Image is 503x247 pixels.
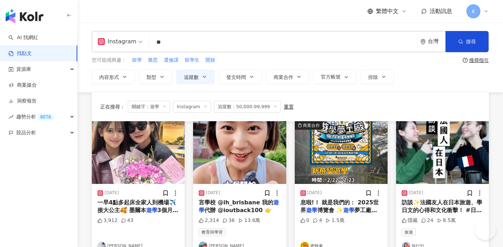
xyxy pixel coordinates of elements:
[214,101,281,113] span: 追蹤數：50,000-99,999
[132,56,142,64] button: 留學
[128,101,170,113] span: 關鍵字：遊學
[295,121,388,184] img: post-image
[321,74,341,80] span: 官方帳號
[376,7,399,15] span: 繁體中文
[37,113,54,121] div: BETA
[163,56,179,64] button: 選修課
[368,74,378,80] span: 排除
[98,36,136,47] div: Instagram
[420,39,426,44] span: environment
[219,70,262,84] button: 發文時間
[104,190,119,196] div: [DATE]
[428,38,445,44] div: 台灣
[8,98,37,105] a: 洞察報告
[199,228,226,236] span: 教育與學習
[313,70,357,84] button: 官方帳號
[300,199,379,214] span: 息啦!！ 就是我們的： 2025世界
[184,74,199,80] span: 追蹤數
[92,121,185,184] img: post-image
[92,70,135,84] button: 內容形式
[199,199,279,214] mark: 遊學
[437,217,456,224] div: 8.5萬
[146,207,157,214] mark: 遊學
[463,58,468,63] span: question-circle
[396,121,489,184] img: post-image
[266,70,309,84] button: 商業合作
[204,207,271,214] span: 代辦 @ioutback100 👉
[475,219,496,240] iframe: Help Scout Beacon - Open
[307,190,322,196] div: [DATE]
[176,70,215,84] button: 追蹤數
[16,125,36,141] span: 競品分析
[8,34,38,41] a: searchAI 找網紅
[303,122,320,129] div: 商業合作
[421,217,433,224] div: 24
[206,190,220,196] div: [DATE]
[6,9,43,23] img: logo
[100,104,125,110] span: 正在搜尋 ：
[295,121,388,184] button: 商業合作
[226,74,246,80] span: 發文時間
[148,56,158,64] button: 雅思
[139,70,172,84] button: 類型
[466,39,476,44] span: 搜尋
[8,82,37,89] a: 商案媒合
[164,57,179,64] span: 選修課
[402,217,418,224] div: 隱藏
[8,115,13,119] span: rise
[274,74,293,80] span: 商業合作
[99,74,119,80] span: 內容形式
[184,56,200,64] button: 留學生
[205,56,216,64] button: 開旅
[199,199,273,206] span: 言學校 @ih_brisbane 我的
[469,57,489,63] div: 搜尋指引
[430,8,452,14] span: 活動訊息
[199,217,219,224] div: 2,314
[409,190,423,196] div: [DATE]
[222,217,235,224] div: 36
[173,101,211,113] span: Instagram
[132,57,142,64] span: 留學
[148,57,158,64] span: 雅思
[121,217,133,224] div: 43
[445,31,489,52] button: 搜尋
[402,228,416,236] span: 旅遊
[146,74,156,80] span: 類型
[343,207,354,214] mark: 遊學
[325,217,344,224] div: 1.5萬
[193,121,286,184] img: post-image
[306,207,317,214] mark: 遊學
[402,199,482,229] span: 訪談✨法國友人在日本旅遊、學日文的心得和文化衝擊！ #日本 #法國人 #文化衝擊 #japan #francese #cultureshock
[313,217,322,224] div: 4
[92,57,126,64] span: 您可能感興趣：
[97,199,176,214] span: 一早4點多起床全家人到機場✈️ 接大公主🥰 墨爾本
[8,50,32,57] a: 找貼文
[300,217,310,224] div: 0
[361,70,394,84] button: 排除
[238,217,260,224] div: 13.6萬
[16,61,31,77] span: 資源庫
[205,57,215,64] span: 開旅
[16,109,54,125] span: 趨勢分析
[284,104,294,110] div: 重置
[97,217,118,224] div: 3,912
[185,57,199,64] span: 留學生
[472,7,475,15] span: K
[317,207,343,214] span: 博覽會 ✨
